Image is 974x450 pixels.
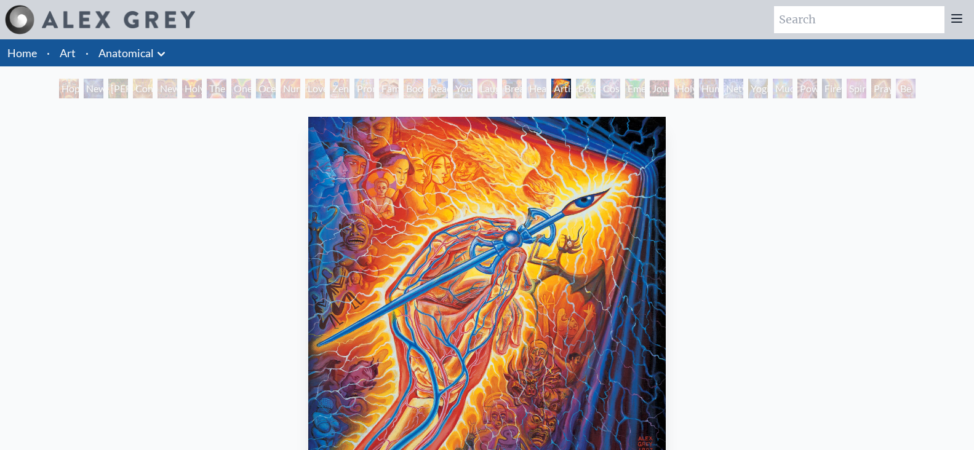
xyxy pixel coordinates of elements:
[231,79,251,98] div: One Taste
[354,79,374,98] div: Promise
[797,79,817,98] div: Power to the Peaceful
[773,79,792,98] div: Mudra
[748,79,768,98] div: Yogi & the Möbius Sphere
[650,79,669,98] div: Journey of the Wounded Healer
[133,79,153,98] div: Contemplation
[84,79,103,98] div: New Man [DEMOGRAPHIC_DATA]: [DEMOGRAPHIC_DATA] Mind
[59,79,79,98] div: Hope
[428,79,448,98] div: Reading
[551,79,571,98] div: Artist's Hand
[774,6,944,33] input: Search
[822,79,842,98] div: Firewalking
[527,79,546,98] div: Healing
[379,79,399,98] div: Family
[81,39,94,66] li: ·
[404,79,423,98] div: Boo-boo
[502,79,522,98] div: Breathing
[724,79,743,98] div: Networks
[305,79,325,98] div: Love Circuit
[42,39,55,66] li: ·
[330,79,349,98] div: Zena Lotus
[281,79,300,98] div: Nursing
[60,44,76,61] a: Art
[896,79,916,98] div: Be a Good Human Being
[158,79,177,98] div: New Man New Woman
[871,79,891,98] div: Praying Hands
[699,79,719,98] div: Human Geometry
[576,79,596,98] div: Bond
[453,79,473,98] div: Young & Old
[98,44,154,61] a: Anatomical
[847,79,866,98] div: Spirit Animates the Flesh
[674,79,694,98] div: Holy Fire
[182,79,202,98] div: Holy Grail
[477,79,497,98] div: Laughing Man
[625,79,645,98] div: Emerald Grail
[7,46,37,60] a: Home
[601,79,620,98] div: Cosmic Lovers
[108,79,128,98] div: [PERSON_NAME] & Eve
[256,79,276,98] div: Ocean of Love Bliss
[207,79,226,98] div: The Kiss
